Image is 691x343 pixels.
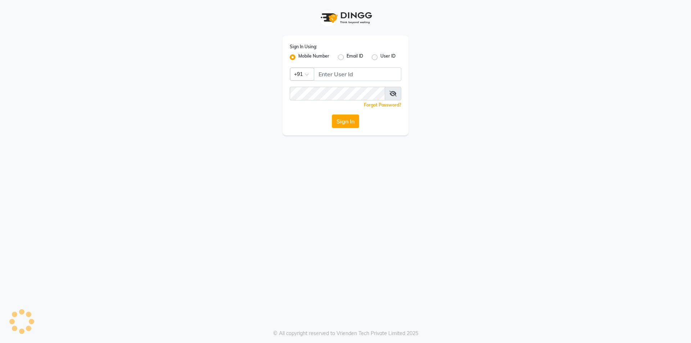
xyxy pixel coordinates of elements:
[314,67,401,81] input: Username
[317,7,374,28] img: logo1.svg
[347,53,363,62] label: Email ID
[290,44,317,50] label: Sign In Using:
[298,53,329,62] label: Mobile Number
[290,87,385,100] input: Username
[380,53,396,62] label: User ID
[364,102,401,108] a: Forgot Password?
[332,114,359,128] button: Sign In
